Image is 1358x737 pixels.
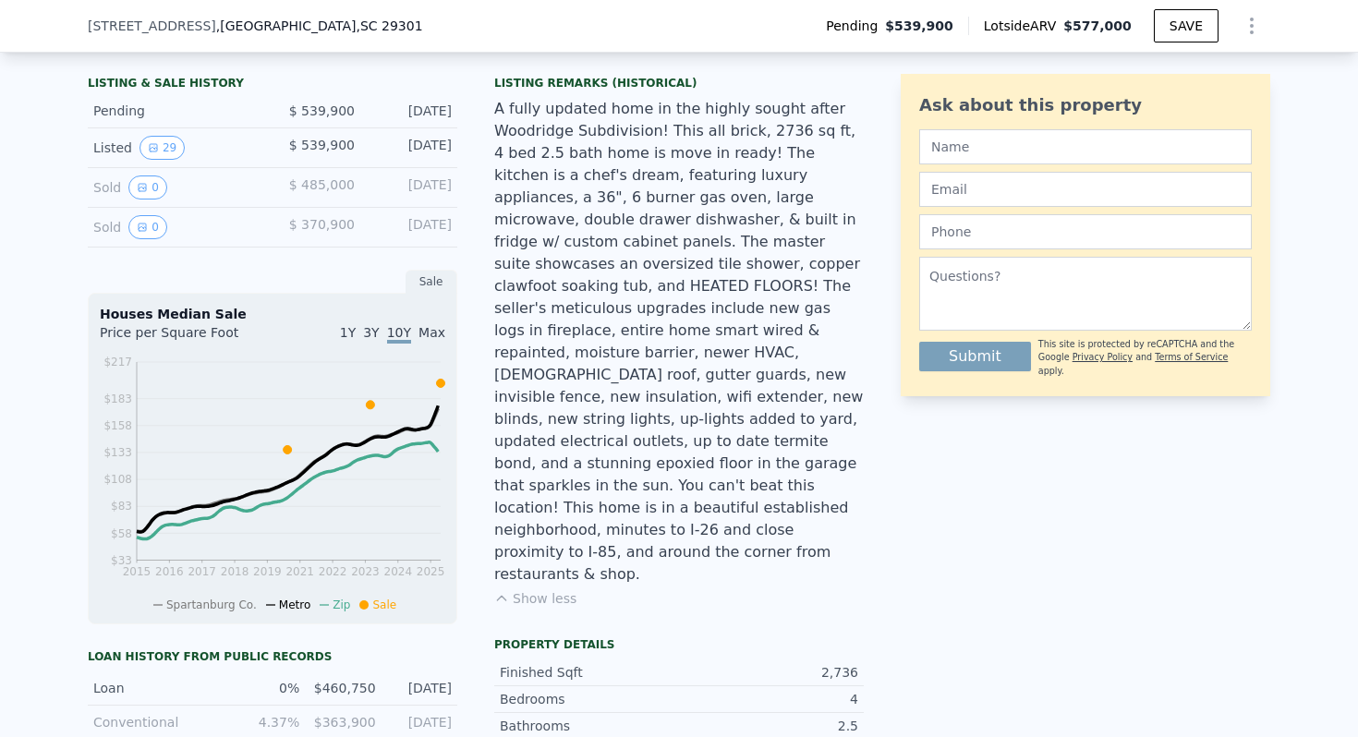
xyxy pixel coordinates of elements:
div: Loan [93,679,224,697]
tspan: $158 [103,419,132,432]
span: $ 539,900 [289,138,355,152]
div: Price per Square Foot [100,323,273,353]
tspan: 2018 [221,565,249,578]
span: $577,000 [1063,18,1132,33]
span: $ 485,000 [289,177,355,192]
span: Pending [826,17,885,35]
tspan: 2022 [319,565,347,578]
button: Show Options [1233,7,1270,44]
div: [DATE] [370,102,452,120]
span: 1Y [340,325,356,340]
button: SAVE [1154,9,1219,42]
tspan: 2017 [188,565,216,578]
div: A fully updated home in the highly sought after Woodridge Subdivision! This all brick, 2736 sq ft... [494,98,864,586]
div: Sale [406,270,457,294]
div: Listing Remarks (Historical) [494,76,864,91]
tspan: $83 [111,500,132,513]
span: 3Y [363,325,379,340]
tspan: $58 [111,527,132,540]
input: Email [919,172,1252,207]
div: Pending [93,102,258,120]
div: [DATE] [370,215,452,239]
div: [DATE] [387,679,452,697]
span: Metro [279,598,310,611]
tspan: 2019 [253,565,282,578]
span: $ 370,900 [289,217,355,232]
tspan: $183 [103,393,132,405]
div: Sold [93,175,258,199]
tspan: $108 [103,473,132,486]
button: Submit [919,342,1031,371]
span: Lotside ARV [984,17,1063,35]
tspan: 2024 [384,565,413,578]
div: Property details [494,637,864,652]
span: Sale [372,598,396,611]
span: [STREET_ADDRESS] [88,17,216,35]
tspan: $217 [103,356,132,368]
div: Listed [93,136,258,160]
button: View historical data [128,215,167,239]
div: $460,750 [310,679,375,697]
div: Ask about this property [919,92,1252,118]
div: LISTING & SALE HISTORY [88,76,457,94]
div: 2,736 [679,663,858,682]
span: Zip [333,598,350,611]
div: $363,900 [310,713,375,731]
div: This site is protected by reCAPTCHA and the Google and apply. [1038,338,1252,378]
input: Phone [919,214,1252,249]
a: Terms of Service [1155,352,1228,362]
span: Spartanburg Co. [166,598,257,611]
div: Houses Median Sale [100,305,445,323]
span: Max [418,325,445,340]
tspan: 2023 [351,565,380,578]
input: Name [919,129,1252,164]
div: 4.37% [235,713,299,731]
button: Show less [494,589,576,608]
button: View historical data [128,175,167,199]
div: Finished Sqft [500,663,679,682]
div: Sold [93,215,258,239]
div: Bathrooms [500,717,679,735]
div: 2.5 [679,717,858,735]
span: , [GEOGRAPHIC_DATA] [216,17,423,35]
div: [DATE] [387,713,452,731]
button: View historical data [139,136,185,160]
div: Loan history from public records [88,649,457,664]
div: Conventional [93,713,224,731]
tspan: 2015 [123,565,152,578]
span: 10Y [387,325,411,344]
tspan: 2021 [285,565,314,578]
div: Bedrooms [500,690,679,708]
tspan: $133 [103,446,132,459]
tspan: $33 [111,554,132,567]
div: [DATE] [370,175,452,199]
span: , SC 29301 [356,18,422,33]
tspan: 2025 [417,565,445,578]
tspan: 2016 [155,565,184,578]
div: 0% [235,679,299,697]
span: $ 539,900 [289,103,355,118]
a: Privacy Policy [1073,352,1133,362]
div: 4 [679,690,858,708]
span: $539,900 [885,17,953,35]
div: [DATE] [370,136,452,160]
